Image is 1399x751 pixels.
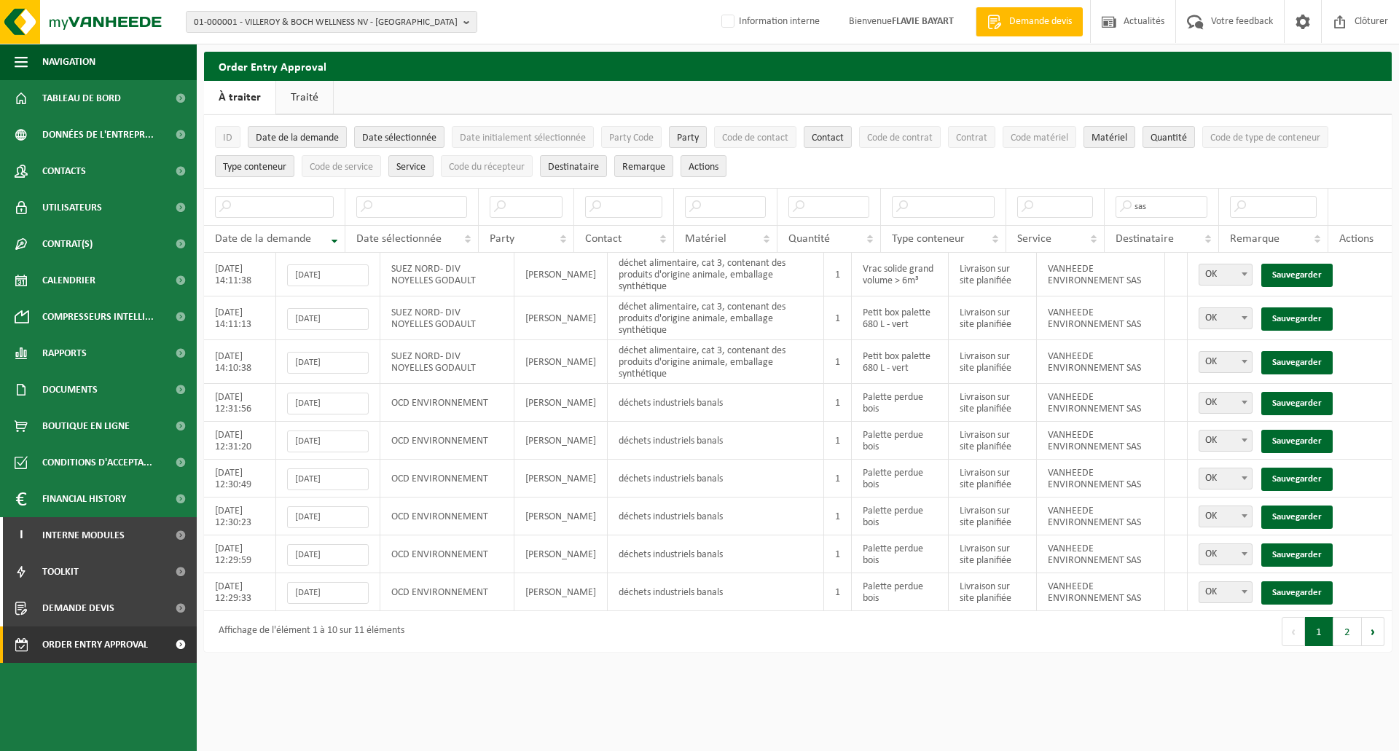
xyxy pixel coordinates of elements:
[1305,617,1333,646] button: 1
[42,189,102,226] span: Utilisateurs
[514,384,608,422] td: [PERSON_NAME]
[42,335,87,371] span: Rapports
[608,535,824,573] td: déchets industriels banals
[42,371,98,408] span: Documents
[204,52,1392,80] h2: Order Entry Approval
[1199,543,1253,565] span: OK
[1261,430,1333,453] a: Sauvegarder
[1261,351,1333,374] a: Sauvegarder
[42,554,79,590] span: Toolkit
[824,384,852,422] td: 1
[514,460,608,498] td: [PERSON_NAME]
[380,253,514,296] td: SUEZ NORD- DIV NOYELLES GODAULT
[215,155,294,177] button: Type conteneurType conteneur: Activate to sort
[452,126,594,148] button: Date initialement sélectionnéeDate initialement sélectionnée: Activate to sort
[1017,233,1051,245] span: Service
[1199,430,1253,452] span: OK
[859,126,941,148] button: Code de contratCode de contrat: Activate to sort
[1116,233,1174,245] span: Destinataire
[804,126,852,148] button: ContactContact: Activate to sort
[976,7,1083,36] a: Demande devis
[514,340,608,384] td: [PERSON_NAME]
[42,262,95,299] span: Calendrier
[1261,468,1333,491] a: Sauvegarder
[1230,233,1280,245] span: Remarque
[1261,581,1333,605] a: Sauvegarder
[949,535,1038,573] td: Livraison sur site planifiée
[608,573,824,611] td: déchets industriels banals
[1037,296,1165,340] td: VANHEEDE ENVIRONNEMENT SAS
[380,422,514,460] td: OCD ENVIRONNEMENT
[42,226,93,262] span: Contrat(s)
[42,444,152,481] span: Conditions d'accepta...
[1199,392,1253,414] span: OK
[714,126,796,148] button: Code de contactCode de contact: Activate to sort
[949,296,1038,340] td: Livraison sur site planifiée
[949,573,1038,611] td: Livraison sur site planifiée
[362,133,436,143] span: Date sélectionnée
[42,299,154,335] span: Compresseurs intelli...
[1037,384,1165,422] td: VANHEEDE ENVIRONNEMENT SAS
[1199,468,1253,489] span: OK
[1199,352,1252,372] span: OK
[685,233,726,245] span: Matériel
[718,11,820,33] label: Information interne
[949,460,1038,498] td: Livraison sur site planifiée
[514,253,608,296] td: [PERSON_NAME]
[204,253,276,296] td: [DATE] 14:11:38
[1199,506,1252,527] span: OK
[608,422,824,460] td: déchets industriels banals
[460,133,586,143] span: Date initialement sélectionnée
[42,80,121,117] span: Tableau de bord
[608,498,824,535] td: déchets industriels banals
[215,233,311,245] span: Date de la demande
[204,460,276,498] td: [DATE] 12:30:49
[449,162,525,173] span: Code du récepteur
[1199,308,1252,329] span: OK
[949,498,1038,535] td: Livraison sur site planifiée
[356,233,442,245] span: Date sélectionnée
[42,481,126,517] span: Financial History
[1261,307,1333,331] a: Sauvegarder
[441,155,533,177] button: Code du récepteurCode du récepteur: Activate to sort
[1003,126,1076,148] button: Code matérielCode matériel: Activate to sort
[1261,392,1333,415] a: Sauvegarder
[1199,430,1252,451] span: OK
[824,498,852,535] td: 1
[514,498,608,535] td: [PERSON_NAME]
[204,498,276,535] td: [DATE] 12:30:23
[609,133,654,143] span: Party Code
[1092,133,1127,143] span: Matériel
[223,133,232,143] span: ID
[380,498,514,535] td: OCD ENVIRONNEMENT
[1199,544,1252,565] span: OK
[608,296,824,340] td: déchet alimentaire, cat 3, contenant des produits d'origine animale, emballage synthétique
[788,233,830,245] span: Quantité
[380,296,514,340] td: SUEZ NORD- DIV NOYELLES GODAULT
[1037,253,1165,296] td: VANHEEDE ENVIRONNEMENT SAS
[948,126,995,148] button: ContratContrat: Activate to sort
[204,296,276,340] td: [DATE] 14:11:13
[204,573,276,611] td: [DATE] 12:29:33
[1199,264,1253,286] span: OK
[1261,264,1333,287] a: Sauvegarder
[380,460,514,498] td: OCD ENVIRONNEMENT
[824,460,852,498] td: 1
[42,153,86,189] span: Contacts
[540,155,607,177] button: DestinataireDestinataire : Activate to sort
[1199,393,1252,413] span: OK
[608,384,824,422] td: déchets industriels banals
[204,384,276,422] td: [DATE] 12:31:56
[1362,617,1384,646] button: Next
[622,162,665,173] span: Remarque
[614,155,673,177] button: RemarqueRemarque: Activate to sort
[824,422,852,460] td: 1
[852,535,948,573] td: Palette perdue bois
[1037,535,1165,573] td: VANHEEDE ENVIRONNEMENT SAS
[669,126,707,148] button: PartyParty: Activate to sort
[1199,581,1253,603] span: OK
[585,233,622,245] span: Contact
[1282,617,1305,646] button: Previous
[204,422,276,460] td: [DATE] 12:31:20
[824,340,852,384] td: 1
